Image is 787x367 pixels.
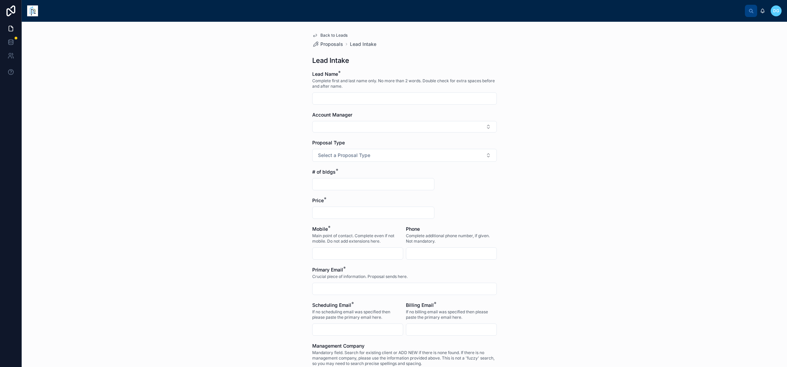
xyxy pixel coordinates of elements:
[312,197,324,203] span: Price
[312,33,348,38] a: Back to Leads
[312,226,328,232] span: Mobile
[312,140,345,145] span: Proposal Type
[312,41,343,48] a: Proposals
[406,302,434,308] span: Billing Email
[43,10,745,12] div: scrollable content
[320,33,348,38] span: Back to Leads
[312,233,403,244] span: Main point of contact. Complete even if not mobile. Do not add extensions here.
[312,121,497,133] button: Select Button
[312,78,497,89] span: Complete first and last name only. No more than 2 words. Double check for extra spaces before and...
[312,309,403,320] span: If no scheduling email was specified then please paste the primary email here.
[312,274,408,279] span: Crucial piece of information. Proposal sends here.
[773,8,779,14] span: DG
[318,152,370,159] span: Select a Proposal Type
[312,267,343,273] span: Primary Email
[312,56,349,65] h1: Lead Intake
[312,350,497,366] span: Mandatory field. Search for existing client or ADD NEW if there is none found. If there is no man...
[320,41,343,48] span: Proposals
[312,112,352,118] span: Account Manager
[312,71,338,77] span: Lead Name
[27,5,38,16] img: App logo
[312,302,351,308] span: Scheduling Email
[406,226,420,232] span: Phone
[350,41,376,48] a: Lead Intake
[312,149,497,162] button: Select Button
[406,233,497,244] span: Complete additional phone number, if given. Not mandatory.
[406,309,497,320] span: If no billing email was specified then please paste the primary email here.
[312,169,336,175] span: # of bldgs
[312,343,364,349] span: Management Company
